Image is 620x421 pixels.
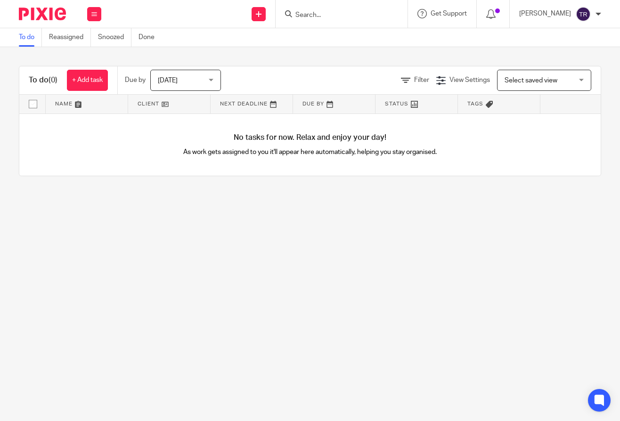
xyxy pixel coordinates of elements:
[139,28,162,47] a: Done
[519,9,571,18] p: [PERSON_NAME]
[19,133,601,143] h4: No tasks for now. Relax and enjoy your day!
[19,8,66,20] img: Pixie
[431,10,467,17] span: Get Support
[449,77,490,83] span: View Settings
[98,28,131,47] a: Snoozed
[49,76,57,84] span: (0)
[414,77,429,83] span: Filter
[294,11,379,20] input: Search
[49,28,91,47] a: Reassigned
[29,75,57,85] h1: To do
[19,28,42,47] a: To do
[125,75,146,85] p: Due by
[158,77,178,84] span: [DATE]
[576,7,591,22] img: svg%3E
[67,70,108,91] a: + Add task
[505,77,557,84] span: Select saved view
[467,101,483,106] span: Tags
[165,147,456,157] p: As work gets assigned to you it'll appear here automatically, helping you stay organised.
